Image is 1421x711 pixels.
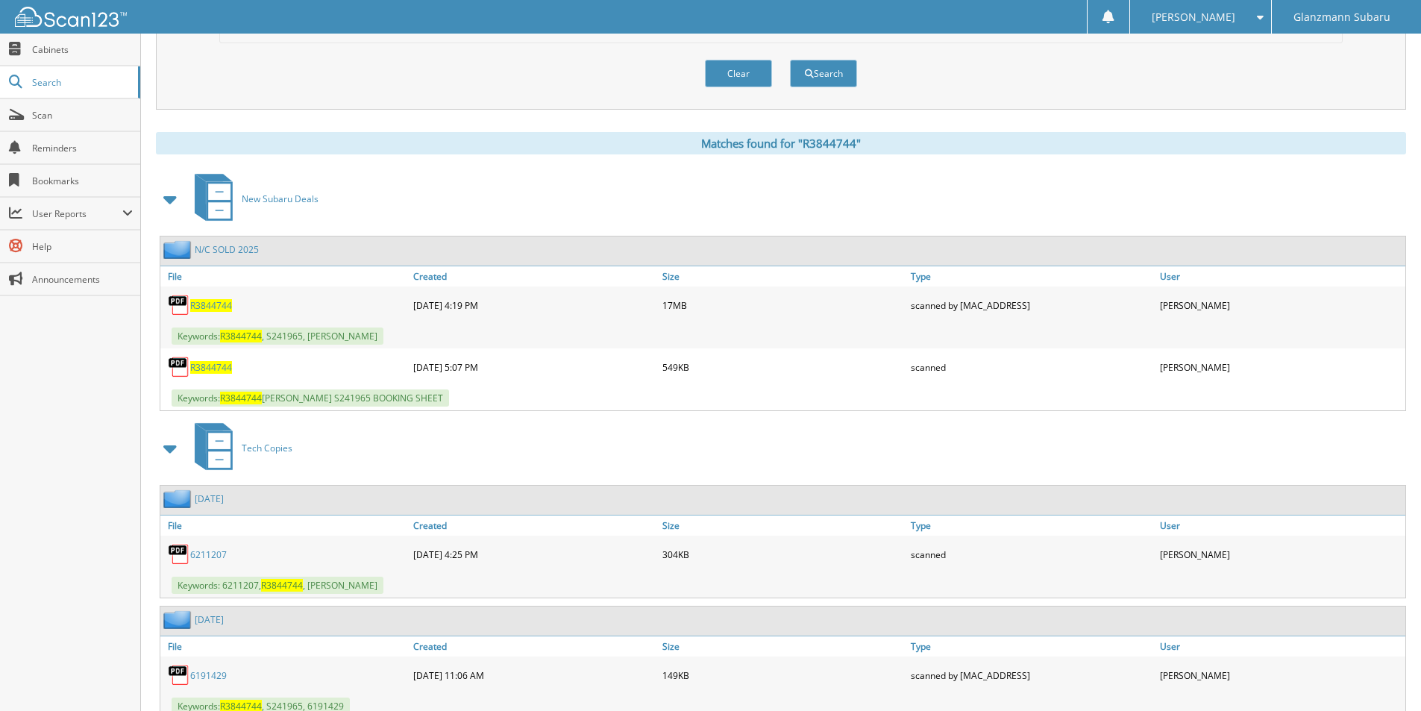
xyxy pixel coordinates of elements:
span: Cabinets [32,43,133,56]
div: [DATE] 5:07 PM [410,352,659,382]
span: Keywords: 6211207, , [PERSON_NAME] [172,577,383,594]
span: Search [32,76,131,89]
div: [DATE] 4:19 PM [410,290,659,320]
span: Help [32,240,133,253]
div: 149KB [659,660,908,690]
div: scanned by [MAC_ADDRESS] [907,660,1156,690]
div: scanned by [MAC_ADDRESS] [907,290,1156,320]
div: [PERSON_NAME] [1156,539,1405,569]
span: R3844744 [220,330,262,342]
a: Tech Copies [186,419,292,477]
span: R3844744 [220,392,262,404]
a: Created [410,266,659,286]
a: 6191429 [190,669,227,682]
span: R3844744 [261,579,303,592]
img: folder2.png [163,240,195,259]
div: 17MB [659,290,908,320]
button: Search [790,60,857,87]
a: Type [907,636,1156,657]
div: Matches found for "R3844744" [156,132,1406,154]
a: File [160,636,410,657]
img: PDF.png [168,356,190,378]
span: [PERSON_NAME] [1152,13,1235,22]
a: [DATE] [195,492,224,505]
iframe: Chat Widget [1346,639,1421,711]
span: Keywords: , S241965, [PERSON_NAME] [172,328,383,345]
div: 549KB [659,352,908,382]
a: File [160,516,410,536]
img: PDF.png [168,664,190,686]
span: User Reports [32,207,122,220]
a: New Subaru Deals [186,169,319,228]
a: Created [410,516,659,536]
img: scan123-logo-white.svg [15,7,127,27]
a: N/C SOLD 2025 [195,243,259,256]
div: scanned [907,352,1156,382]
a: 6211207 [190,548,227,561]
a: R3844744 [190,361,232,374]
a: Size [659,266,908,286]
span: Scan [32,109,133,122]
img: PDF.png [168,543,190,566]
div: [DATE] 4:25 PM [410,539,659,569]
a: Created [410,636,659,657]
div: [PERSON_NAME] [1156,660,1405,690]
span: Glanzmann Subaru [1293,13,1390,22]
img: folder2.png [163,489,195,508]
span: Keywords: [PERSON_NAME] S241965 BOOKING SHEET [172,389,449,407]
button: Clear [705,60,772,87]
div: [DATE] 11:06 AM [410,660,659,690]
span: New Subaru Deals [242,192,319,205]
div: scanned [907,539,1156,569]
div: [PERSON_NAME] [1156,290,1405,320]
span: Tech Copies [242,442,292,454]
a: Size [659,636,908,657]
a: User [1156,266,1405,286]
img: PDF.png [168,294,190,316]
a: Size [659,516,908,536]
div: 304KB [659,539,908,569]
span: Announcements [32,273,133,286]
a: Type [907,266,1156,286]
a: Type [907,516,1156,536]
a: File [160,266,410,286]
span: Reminders [32,142,133,154]
a: User [1156,636,1405,657]
div: [PERSON_NAME] [1156,352,1405,382]
a: R3844744 [190,299,232,312]
a: User [1156,516,1405,536]
span: Bookmarks [32,175,133,187]
a: [DATE] [195,613,224,626]
img: folder2.png [163,610,195,629]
